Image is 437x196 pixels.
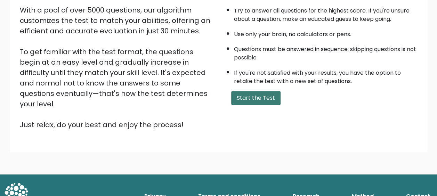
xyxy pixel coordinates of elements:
button: Start the Test [231,91,281,105]
li: Questions must be answered in sequence; skipping questions is not possible. [234,42,418,62]
li: Use only your brain, no calculators or pens. [234,27,418,39]
li: If you're not satisfied with your results, you have the option to retake the test with a new set ... [234,65,418,85]
li: Try to answer all questions for the highest score. If you're unsure about a question, make an edu... [234,3,418,23]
